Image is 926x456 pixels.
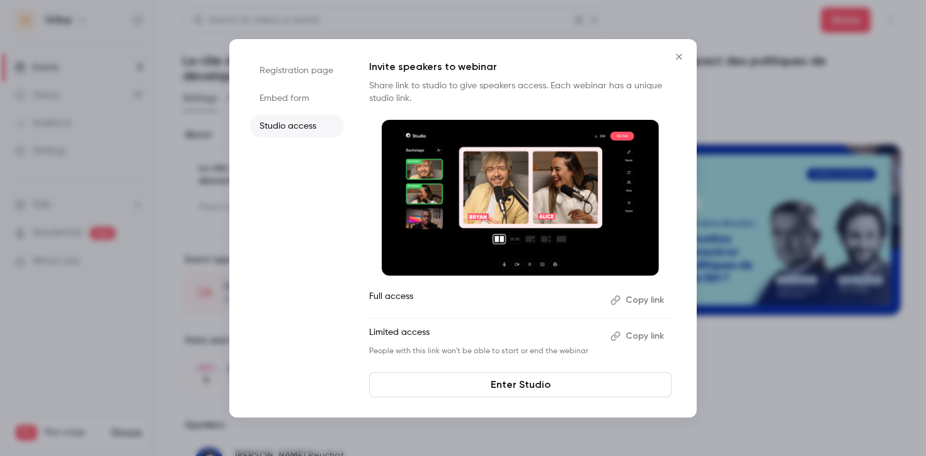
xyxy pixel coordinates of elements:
[249,59,344,82] li: Registration page
[369,290,600,310] p: Full access
[369,346,600,356] p: People with this link won't be able to start or end the webinar
[249,87,344,110] li: Embed form
[605,326,672,346] button: Copy link
[249,115,344,137] li: Studio access
[666,44,692,69] button: Close
[369,326,600,346] p: Limited access
[369,372,672,397] a: Enter Studio
[369,79,672,105] p: Share link to studio to give speakers access. Each webinar has a unique studio link.
[382,120,659,276] img: Invite speakers to webinar
[369,59,672,74] p: Invite speakers to webinar
[605,290,672,310] button: Copy link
